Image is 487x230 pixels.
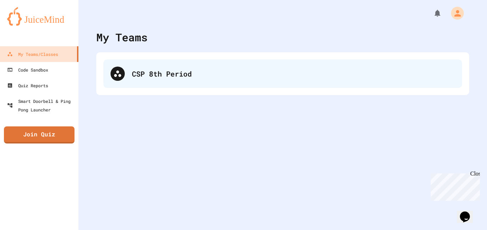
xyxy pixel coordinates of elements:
[457,202,480,223] iframe: chat widget
[103,59,462,88] div: CSP 8th Period
[420,7,444,19] div: My Notifications
[7,66,48,74] div: Code Sandbox
[7,97,76,114] div: Smart Doorbell & Ping Pong Launcher
[7,81,48,90] div: Quiz Reports
[96,29,148,45] div: My Teams
[428,171,480,201] iframe: chat widget
[132,68,455,79] div: CSP 8th Period
[7,50,58,58] div: My Teams/Classes
[4,126,75,143] a: Join Quiz
[7,7,71,26] img: logo-orange.svg
[3,3,49,45] div: Chat with us now!Close
[444,5,466,21] div: My Account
